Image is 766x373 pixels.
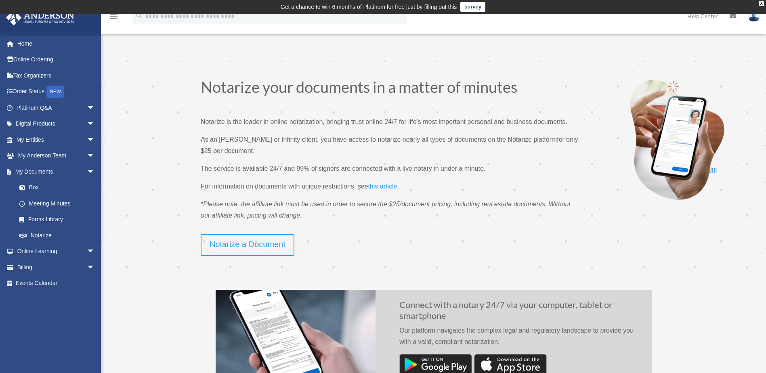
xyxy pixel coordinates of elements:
a: Meeting Minutes [11,195,107,212]
a: menu [109,14,119,21]
a: My Entitiesarrow_drop_down [6,132,107,148]
span: this article [368,183,397,190]
a: Billingarrow_drop_down [6,259,107,275]
div: close [759,1,764,6]
img: User Pic [748,10,760,22]
span: arrow_drop_down [87,163,103,180]
span: As an [PERSON_NAME] or Infinity client, you have access to notarize nearly all types of documents... [201,136,557,143]
span: arrow_drop_down [87,116,103,132]
div: NEW [46,86,64,98]
a: this article [368,183,397,194]
a: survey [460,2,485,12]
p: Our platform navigates the complex legal and regulatory landscape to provide you with a valid, co... [399,325,639,354]
a: Online Ordering [6,52,107,68]
span: The service is available 24/7 and 99% of signers are connected with a live notary in under a minute. [201,165,485,172]
span: For information on documents with unique restrictions, see [201,183,368,190]
a: Digital Productsarrow_drop_down [6,116,107,132]
span: Notarize is the leader in online notarization, bringing trust online 24/7 for life’s most importa... [201,118,567,125]
span: arrow_drop_down [87,100,103,116]
a: Online Learningarrow_drop_down [6,243,107,260]
img: Anderson Advisors Platinum Portal [4,10,77,25]
img: Notarize-hero [627,79,727,200]
h2: Connect with a notary 24/7 via your computer, tablet or smartphone [399,300,639,325]
span: arrow_drop_down [87,148,103,164]
a: My Anderson Teamarrow_drop_down [6,148,107,164]
span: arrow_drop_down [87,259,103,276]
a: Notarize [11,227,103,243]
i: menu [109,11,119,21]
span: arrow_drop_down [87,132,103,148]
a: Platinum Q&Aarrow_drop_down [6,100,107,116]
i: search [135,11,144,20]
h1: Notarize your documents in a matter of minutes [201,79,579,98]
a: Home [6,36,107,52]
div: Get a chance to win 6 months of Platinum for free just by filling out this [281,2,457,12]
a: My Documentsarrow_drop_down [6,163,107,180]
a: Box [11,180,107,196]
a: Events Calendar [6,275,107,291]
a: Notarize a Document [201,234,294,256]
span: arrow_drop_down [87,243,103,260]
span: . [397,183,399,190]
a: Tax Organizers [6,67,107,84]
a: Order StatusNEW [6,84,107,100]
span: *Please note, the affiliate link must be used in order to secure the $25/document pricing, includ... [201,201,571,219]
a: Forms Library [11,212,107,228]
